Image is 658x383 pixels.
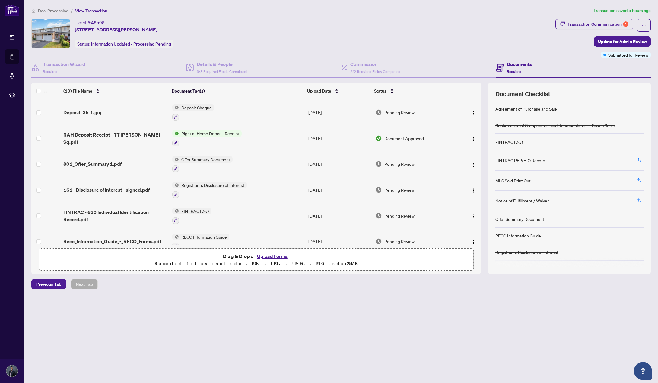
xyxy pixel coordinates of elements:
span: Status [374,88,386,94]
img: Logo [471,137,476,141]
img: Document Status [375,187,382,193]
button: Logo [469,185,478,195]
div: Notice of Fulfillment / Waiver [495,197,549,204]
span: 48598 [91,20,105,25]
img: Logo [471,214,476,219]
img: logo [5,5,19,16]
span: Offer Summary Document [179,156,233,163]
div: FINTRAC PEP/HIO Record [495,157,545,164]
span: Right at Home Deposit Receipt [179,130,242,137]
button: Status IconRight at Home Deposit Receipt [172,130,242,146]
span: 3/3 Required Fields Completed [197,69,247,74]
button: Status IconOffer Summary Document [172,156,233,172]
button: Update for Admin Review [594,36,651,47]
img: Logo [471,162,476,167]
span: FINTRAC - 630 Individual Identification Record.pdf [63,209,167,223]
img: Document Status [375,238,382,245]
span: Deposit_35 1.jpg [63,109,102,116]
span: FINTRAC ID(s) [179,208,211,214]
img: Document Status [375,161,382,167]
span: Drag & Drop or [223,252,289,260]
div: Confirmation of Co-operation and Representation—Buyer/Seller [495,122,615,129]
button: Previous Tab [31,279,66,289]
span: Reco_Information_Guide_-_RECO_Forms.pdf [63,238,161,245]
span: 2/2 Required Fields Completed [350,69,400,74]
div: Agreement of Purchase and Sale [495,105,557,112]
td: [DATE] [306,125,373,151]
div: FINTRAC ID(s) [495,139,523,145]
button: Open asap [634,362,652,380]
img: Document Status [375,212,382,219]
img: Status Icon [172,130,179,137]
td: [DATE] [306,203,373,229]
img: Status Icon [172,234,179,240]
img: Status Icon [172,104,179,111]
div: Offer Summary Document [495,216,544,222]
button: Logo [469,108,478,117]
button: Next Tab [71,279,98,289]
div: 1 [623,21,628,27]
h4: Commission [350,61,400,68]
span: Deposit Cheque [179,104,214,111]
span: 161 - Disclosure of Interest - signed.pdf [63,186,150,193]
span: 801_Offer_Summary 1.pdf [63,160,122,168]
th: Status [372,83,456,99]
button: Logo [469,211,478,221]
span: Pending Review [384,161,415,167]
p: Supported files include .PDF, .JPG, .JPEG, .PNG under 25 MB [43,260,470,267]
span: RAH Deposit Receipt - 77 [PERSON_NAME] Sq.pdf [63,131,167,146]
span: home [31,9,36,13]
td: [DATE] [306,151,373,177]
img: Logo [471,188,476,193]
img: Document Status [375,109,382,116]
span: Submitted for Review [608,52,648,58]
button: Logo [469,237,478,246]
span: Previous Tab [36,279,61,289]
h4: Details & People [197,61,247,68]
div: Status: [75,40,173,48]
button: Transaction Communication1 [555,19,633,29]
div: RECO Information Guide [495,232,541,239]
span: Information Updated - Processing Pending [91,41,171,47]
button: Status IconRegistrants Disclosure of Interest [172,182,247,198]
article: Transaction saved 5 hours ago [593,7,651,14]
td: [DATE] [306,229,373,255]
span: Drag & Drop orUpload FormsSupported files include .PDF, .JPG, .JPEG, .PNG under25MB [39,249,473,271]
span: Required [507,69,521,74]
h4: Documents [507,61,532,68]
span: Pending Review [384,109,415,116]
td: [DATE] [306,99,373,125]
span: Document Approved [384,135,424,142]
span: [STREET_ADDRESS][PERSON_NAME] [75,26,157,33]
span: RECO Information Guide [179,234,229,240]
td: [DATE] [306,177,373,203]
th: Upload Date [305,83,372,99]
h4: Transaction Wizard [43,61,85,68]
img: Status Icon [172,156,179,163]
button: Status IconFINTRAC ID(s) [172,208,211,224]
span: Update for Admin Review [598,37,647,46]
span: Deal Processing [38,8,68,14]
button: Logo [469,133,478,143]
span: Upload Date [307,88,331,94]
img: Status Icon [172,182,179,188]
img: Document Status [375,135,382,142]
span: View Transaction [75,8,107,14]
button: Upload Forms [255,252,289,260]
span: Required [43,69,57,74]
div: Ticket #: [75,19,105,26]
img: IMG-E12329777_1.jpg [32,19,70,48]
span: Pending Review [384,212,415,219]
li: / [71,7,73,14]
div: MLS Sold Print Out [495,177,531,184]
span: (10) File Name [63,88,92,94]
span: Pending Review [384,187,415,193]
div: Transaction Communication [567,19,628,29]
span: Pending Review [384,238,415,245]
span: ellipsis [642,23,646,27]
th: (10) File Name [61,83,169,99]
span: Document Checklist [495,90,550,98]
button: Status IconDeposit Cheque [172,104,214,121]
img: Profile Icon [6,365,18,377]
div: Registrants Disclosure of Interest [495,249,558,256]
